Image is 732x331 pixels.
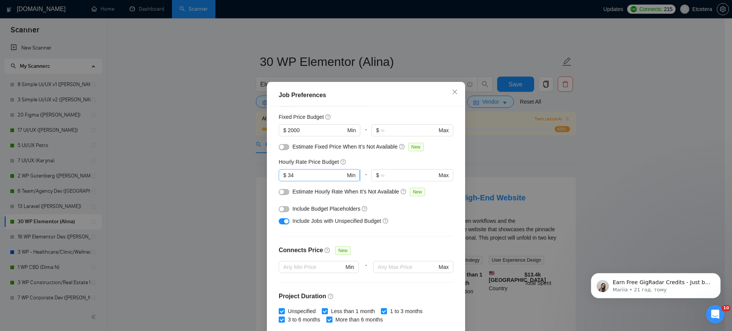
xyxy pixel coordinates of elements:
span: $ [376,171,379,179]
span: New [335,246,350,255]
span: question-circle [325,114,331,120]
span: question-circle [328,293,334,299]
span: Include Budget Placeholders [292,206,360,212]
span: question-circle [399,144,405,150]
span: Estimate Fixed Price When It’s Not Available [292,144,398,150]
span: Min [347,171,356,179]
input: 0 [288,171,345,179]
span: Less than 1 month [328,307,378,315]
span: Estimate Hourly Rate When It’s Not Available [292,189,399,195]
span: Unspecified [285,307,319,315]
span: question-circle [340,159,347,165]
span: close [452,89,458,95]
span: question-circle [383,218,389,224]
span: $ [283,126,286,134]
span: 1 to 3 months [387,307,425,315]
button: Close [445,82,465,102]
h5: Hourly Rate Price Budget [279,158,339,166]
span: Include Jobs with Unspecified Budget [292,218,381,224]
span: question-circle [401,189,407,195]
span: Min [345,263,354,271]
span: New [408,143,424,151]
div: - [360,169,371,187]
iframe: Intercom notifications повідомлення [579,257,732,310]
span: question-circle [362,206,368,212]
span: New [410,188,425,196]
span: $ [376,126,379,134]
input: Any Max Price [378,263,437,271]
span: 10 [722,305,730,311]
span: Max [439,126,449,134]
input: 0 [288,126,346,134]
span: $ [283,171,286,179]
input: ∞ [380,171,437,179]
span: Max [439,171,449,179]
div: - [360,124,371,142]
span: question-circle [324,247,331,253]
input: Any Min Price [283,263,344,271]
div: - [359,261,373,282]
div: Job Preferences [279,91,453,100]
span: Min [347,126,356,134]
input: ∞ [380,126,437,134]
h4: Connects Price [279,246,323,255]
span: Max [439,263,449,271]
h4: Project Duration [279,292,453,301]
iframe: Intercom live chat [706,305,724,323]
span: 3 to 6 months [285,315,323,324]
h5: Fixed Price Budget [279,113,324,121]
span: More than 6 months [332,315,386,324]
